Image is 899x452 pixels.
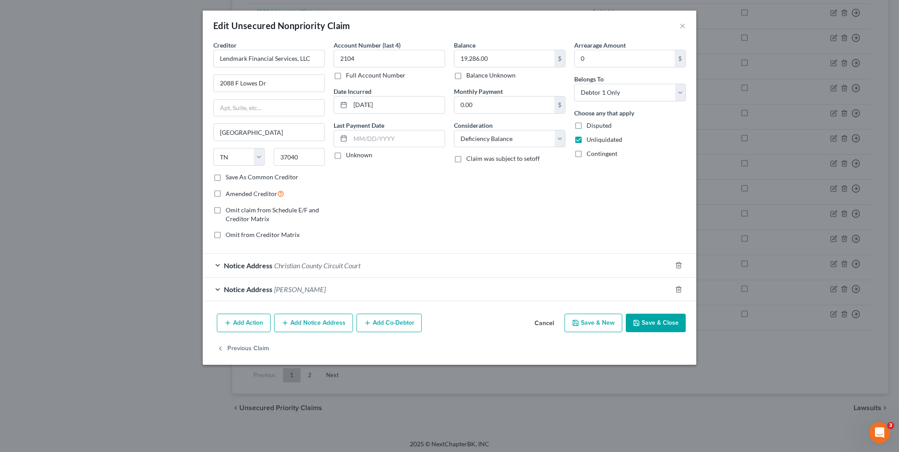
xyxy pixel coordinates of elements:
label: Save As Common Creditor [226,173,298,182]
span: Creditor [213,41,237,49]
label: Consideration [454,121,493,130]
input: Enter address... [214,75,324,92]
input: Enter zip... [274,148,325,166]
input: Enter city... [214,124,324,141]
div: $ [554,96,565,113]
button: Add Action [217,314,271,332]
input: XXXX [334,50,445,67]
label: Monthly Payment [454,87,503,96]
div: $ [554,50,565,67]
span: Unliquidated [587,136,622,143]
button: Cancel [528,315,561,332]
span: Disputed [587,122,612,129]
span: [PERSON_NAME] [274,285,326,293]
label: Date Incurred [334,87,371,96]
span: Omit claim from Schedule E/F and Creditor Matrix [226,206,319,222]
label: Choose any that apply [574,108,634,118]
iframe: Intercom live chat [869,422,890,443]
div: $ [675,50,685,67]
button: Add Co-Debtor [357,314,422,332]
button: Previous Claim [217,339,269,358]
span: Notice Address [224,285,272,293]
label: Balance [454,41,476,50]
button: Save & Close [626,314,686,332]
label: Full Account Number [346,71,405,80]
span: Claim was subject to setoff [466,155,540,162]
input: Apt, Suite, etc... [214,100,324,116]
input: 0.00 [454,96,554,113]
span: Contingent [587,150,617,157]
label: Account Number (last 4) [334,41,401,50]
div: Edit Unsecured Nonpriority Claim [213,19,350,32]
input: Search creditor by name... [213,50,325,67]
span: 3 [887,422,894,429]
label: Unknown [346,151,372,159]
button: Save & New [565,314,622,332]
label: Balance Unknown [466,71,516,80]
span: Notice Address [224,261,272,270]
input: MM/DD/YYYY [350,130,445,147]
input: 0.00 [454,50,554,67]
span: Belongs To [574,75,604,83]
span: Christian County Circuit Court [274,261,360,270]
span: Amended Creditor [226,190,277,197]
span: Omit from Creditor Matrix [226,231,300,238]
label: Last Payment Date [334,121,384,130]
button: × [680,20,686,31]
button: Add Notice Address [274,314,353,332]
input: MM/DD/YYYY [350,96,445,113]
input: 0.00 [575,50,675,67]
label: Arrearage Amount [574,41,626,50]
